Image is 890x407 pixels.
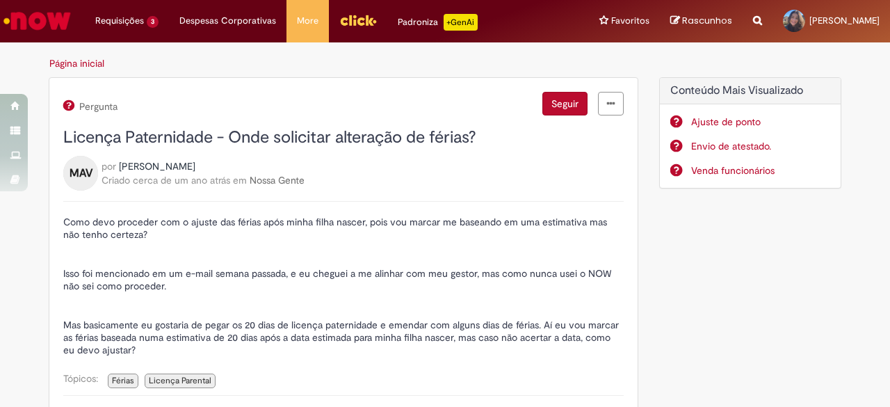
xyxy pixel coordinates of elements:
p: +GenAi [444,14,478,31]
span: Despesas Corporativas [179,14,276,28]
a: Ajuste de ponto [691,115,831,129]
span: MAV [70,162,92,184]
span: Pergunta [77,101,118,112]
div: Conteúdo Mais Visualizado [659,77,842,189]
span: Criado [102,174,130,186]
span: Licença Paternidade - Onde solicitar alteração de férias? [63,127,476,148]
p: Como devo proceder com o ajuste das férias após minha filha nascer, pois vou marcar me baseando e... [63,216,624,241]
span: Rascunhos [682,14,732,27]
p: Mas basicamente eu gostaria de pegar os 20 dias de licença paternidade e emendar com alguns dias ... [63,319,624,356]
a: Férias [108,374,138,388]
div: Padroniza [398,14,478,31]
span: 3 [147,16,159,28]
span: Requisições [95,14,144,28]
span: Tópicos: [63,372,105,385]
a: Página inicial [49,57,104,70]
span: Férias [112,375,134,386]
img: click_logo_yellow_360x200.png [339,10,377,31]
a: Licença Parental [145,374,216,388]
a: MAV [63,166,98,179]
img: ServiceNow [1,7,73,35]
time: 22/04/2024 13:38:33 [133,174,230,186]
span: Favoritos [611,14,649,28]
button: Seguir [542,92,588,115]
span: por [102,160,116,173]
span: Matheus Alberto Vaz Cecilio perfil [119,160,195,173]
a: Nossa Gente [250,174,305,186]
a: Envio de atestado. [691,139,831,153]
span: Licença Parental [149,375,211,386]
span: [PERSON_NAME] [809,15,880,26]
a: Venda funcionários [691,163,831,177]
h2: Conteúdo Mais Visualizado [670,85,831,97]
p: Isso foi mencionado em um e-mail semana passada, e eu cheguei a me alinhar com meu gestor, mas co... [63,267,624,292]
a: menu Ações [598,92,624,115]
a: Matheus Alberto Vaz Cecilio perfil [119,159,195,173]
span: em [233,174,247,186]
a: Rascunhos [670,15,732,28]
span: cerca de um ano atrás [133,174,230,186]
span: More [297,14,318,28]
